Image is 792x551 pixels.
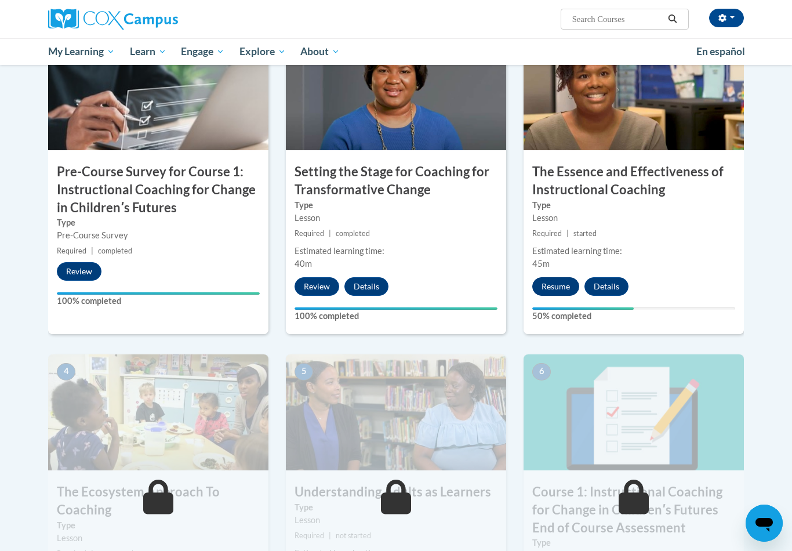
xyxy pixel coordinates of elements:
[295,514,497,527] div: Lesson
[532,277,579,296] button: Resume
[524,354,744,470] img: Course Image
[295,501,497,514] label: Type
[336,531,371,540] span: not started
[696,45,745,57] span: En español
[48,45,115,59] span: My Learning
[532,199,735,212] label: Type
[239,45,286,59] span: Explore
[48,483,268,519] h3: The Ecosystem Approach To Coaching
[524,483,744,536] h3: Course 1: Instructional Coaching for Change in Childrenʹs Futures End of Course Assessment
[532,307,634,310] div: Your progress
[532,310,735,322] label: 50% completed
[48,9,178,30] img: Cox Campus
[48,163,268,216] h3: Pre-Course Survey for Course 1: Instructional Coaching for Change in Childrenʹs Futures
[532,245,735,258] div: Estimated learning time:
[57,229,260,242] div: Pre-Course Survey
[295,277,339,296] button: Review
[709,9,744,27] button: Account Settings
[344,277,388,296] button: Details
[524,34,744,150] img: Course Image
[295,245,497,258] div: Estimated learning time:
[584,277,628,296] button: Details
[295,531,324,540] span: Required
[48,9,268,30] a: Cox Campus
[48,354,268,470] img: Course Image
[689,39,753,64] a: En español
[573,229,597,238] span: started
[571,12,664,26] input: Search Courses
[295,229,324,238] span: Required
[532,259,550,269] span: 45m
[98,246,132,255] span: completed
[41,38,122,65] a: My Learning
[57,216,260,229] label: Type
[329,229,331,238] span: |
[232,38,293,65] a: Explore
[57,262,101,281] button: Review
[286,163,506,199] h3: Setting the Stage for Coaching for Transformative Change
[532,536,735,549] label: Type
[566,229,569,238] span: |
[300,45,340,59] span: About
[295,199,497,212] label: Type
[664,12,681,26] button: Search
[295,310,497,322] label: 100% completed
[57,292,260,295] div: Your progress
[286,483,506,501] h3: Understanding Adults as Learners
[532,363,551,380] span: 6
[329,531,331,540] span: |
[524,163,744,199] h3: The Essence and Effectiveness of Instructional Coaching
[286,34,506,150] img: Course Image
[295,212,497,224] div: Lesson
[57,295,260,307] label: 100% completed
[122,38,174,65] a: Learn
[130,45,166,59] span: Learn
[173,38,232,65] a: Engage
[532,212,735,224] div: Lesson
[57,363,75,380] span: 4
[181,45,224,59] span: Engage
[91,246,93,255] span: |
[293,38,348,65] a: About
[57,532,260,545] div: Lesson
[336,229,370,238] span: completed
[295,259,312,269] span: 40m
[532,229,562,238] span: Required
[57,246,86,255] span: Required
[295,363,313,380] span: 5
[31,38,761,65] div: Main menu
[746,505,783,542] iframe: Button to launch messaging window
[295,307,497,310] div: Your progress
[57,519,260,532] label: Type
[286,354,506,470] img: Course Image
[48,34,268,150] img: Course Image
